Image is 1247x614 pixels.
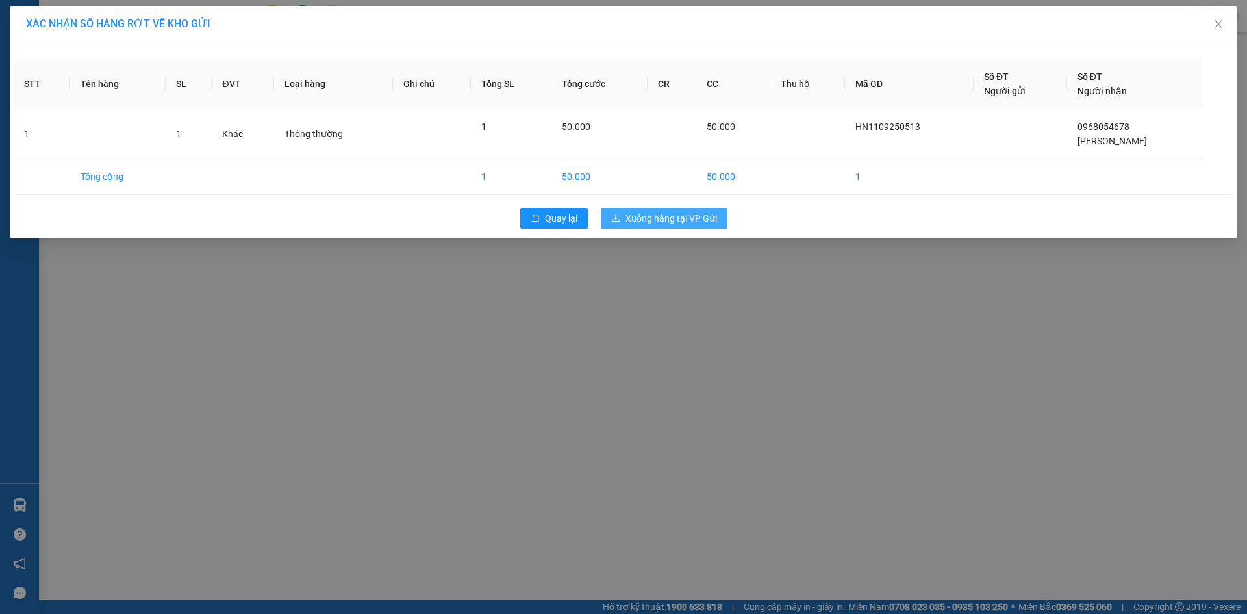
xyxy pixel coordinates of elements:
span: 50.000 [562,122,590,132]
th: ĐVT [212,59,274,109]
span: VP [GEOGRAPHIC_DATA] [105,13,189,32]
span: [PERSON_NAME] [1077,136,1147,146]
button: rollbackQuay lại [520,208,588,229]
button: downloadXuống hàng tại VP Gửi [601,208,727,229]
span: Người nhận [1077,86,1127,96]
span: download [611,214,620,224]
span: 1 [176,129,181,139]
td: 1 [471,159,551,195]
span: 1 [481,122,486,132]
span: close [1213,19,1224,29]
td: 50.000 [551,159,648,195]
td: 1 [845,159,974,195]
th: Loại hàng [274,59,393,109]
span: Người gửi: [5,74,40,83]
span: Quay lại [545,211,577,225]
th: STT [14,59,70,109]
td: 1 [14,109,70,159]
td: 50.000 [696,159,770,195]
th: CC [696,59,770,109]
span: XUANTRANG [16,23,92,37]
span: Số ĐT [984,71,1009,82]
th: SL [166,59,212,109]
th: CR [648,59,696,109]
span: 0943559551 [131,34,189,47]
span: HN1109250513 [855,122,920,132]
span: 0968054678 [1077,122,1129,132]
span: Xuống hàng tại VP Gửi [625,211,717,225]
span: XÁC NHẬN SỐ HÀNG RỚT VỀ KHO GỬI [26,18,210,30]
span: 0976853022 [5,92,96,110]
td: Khác [212,109,274,159]
th: Tổng cước [551,59,648,109]
span: HAIVAN [32,7,76,21]
th: Mã GD [845,59,974,109]
span: rollback [531,214,540,224]
th: Ghi chú [393,59,471,109]
th: Tên hàng [70,59,166,109]
td: Thông thường [274,109,393,159]
span: Người nhận: [5,83,45,91]
em: Logistics [33,40,75,52]
span: Số ĐT [1077,71,1102,82]
button: Close [1200,6,1237,43]
td: Tổng cộng [70,159,166,195]
th: Tổng SL [471,59,551,109]
th: Thu hộ [770,59,845,109]
span: 50.000 [707,122,735,132]
span: Người gửi [984,86,1026,96]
